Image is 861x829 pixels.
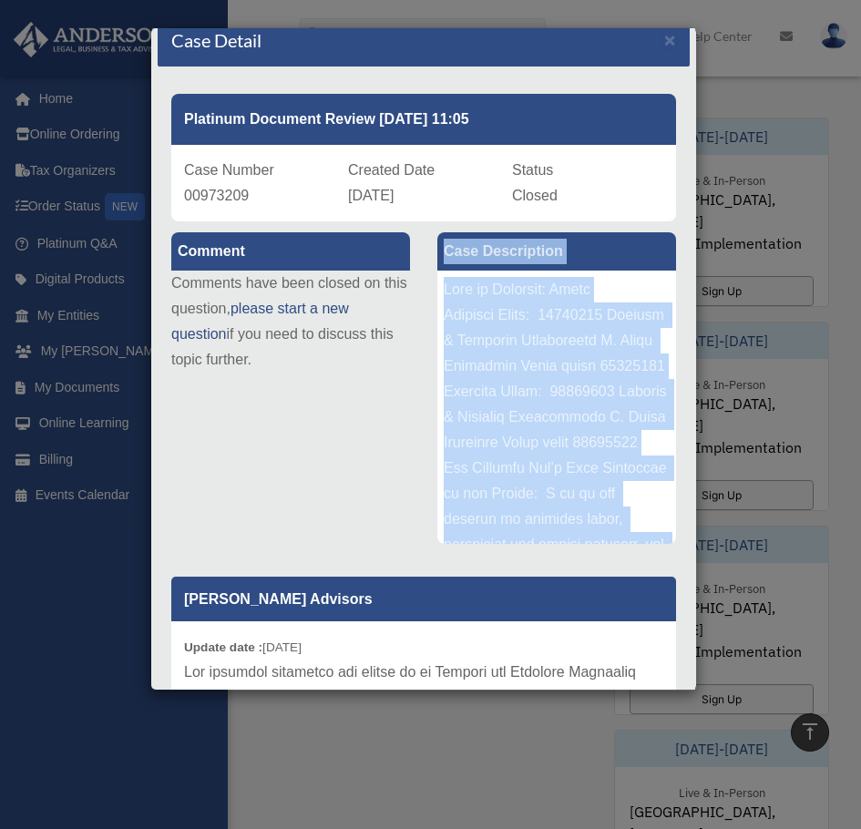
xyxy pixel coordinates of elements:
[171,301,349,342] a: please start a new question
[171,577,676,621] p: [PERSON_NAME] Advisors
[171,271,410,373] p: Comments have been closed on this question, if you need to discuss this topic further.
[664,29,676,50] span: ×
[512,188,558,203] span: Closed
[184,640,302,654] small: [DATE]
[348,162,435,178] span: Created Date
[348,188,394,203] span: [DATE]
[512,162,553,178] span: Status
[184,188,249,203] span: 00973209
[184,640,262,654] b: Update date :
[171,27,261,53] h4: Case Detail
[664,30,676,49] button: Close
[437,232,676,271] label: Case Description
[184,162,274,178] span: Case Number
[171,232,410,271] label: Comment
[437,271,676,544] div: Lore ip Dolorsit: Ametc Adipisci Elits: 14740215 Doeiusm & Temporin Utlaboreetd M. Aliqu Enimadmi...
[171,94,676,145] div: Platinum Document Review [DATE] 11:05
